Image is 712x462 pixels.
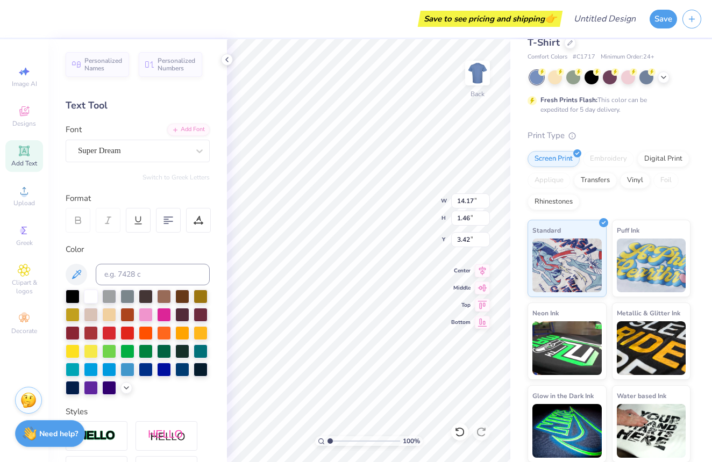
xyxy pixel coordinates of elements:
[403,436,420,446] span: 100 %
[66,243,210,256] div: Color
[540,95,673,114] div: This color can be expedited for 5 day delivery.
[12,119,36,128] span: Designs
[39,429,78,439] strong: Need help?
[451,267,471,275] span: Center
[66,124,82,136] label: Font
[532,390,594,401] span: Glow in the Dark Ink
[637,151,689,167] div: Digital Print
[532,239,602,292] img: Standard
[471,89,485,99] div: Back
[167,124,210,136] div: Add Font
[143,173,210,182] button: Switch to Greek Letters
[13,199,35,207] span: Upload
[421,11,560,27] div: Save to see pricing and shipping
[451,301,471,309] span: Top
[617,307,680,319] span: Metallic & Glitter Ink
[78,430,116,442] img: Stroke
[617,404,686,458] img: Water based Ink
[11,159,37,168] span: Add Text
[11,327,37,335] span: Decorate
[540,96,597,104] strong: Fresh Prints Flash:
[617,390,666,401] span: Water based Ink
[545,12,557,25] span: 👉
[620,172,650,189] div: Vinyl
[451,284,471,292] span: Middle
[528,129,690,142] div: Print Type
[650,10,677,28] button: Save
[467,62,488,84] img: Back
[528,53,567,62] span: Comfort Colors
[16,239,33,247] span: Greek
[565,8,644,30] input: Untitled Design
[573,53,595,62] span: # C1717
[528,172,571,189] div: Applique
[601,53,654,62] span: Minimum Order: 24 +
[532,307,559,319] span: Neon Ink
[84,57,123,72] span: Personalized Names
[5,278,43,295] span: Clipart & logos
[617,225,639,236] span: Puff Ink
[528,194,580,210] div: Rhinestones
[12,80,37,88] span: Image AI
[532,225,561,236] span: Standard
[532,321,602,375] img: Neon Ink
[66,98,210,113] div: Text Tool
[532,404,602,458] img: Glow in the Dark Ink
[451,319,471,326] span: Bottom
[96,264,210,285] input: e.g. 7428 c
[617,239,686,292] img: Puff Ink
[148,429,186,443] img: Shadow
[66,406,210,418] div: Styles
[583,151,634,167] div: Embroidery
[66,192,211,205] div: Format
[158,57,196,72] span: Personalized Numbers
[617,321,686,375] img: Metallic & Glitter Ink
[653,172,679,189] div: Foil
[574,172,617,189] div: Transfers
[528,151,580,167] div: Screen Print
